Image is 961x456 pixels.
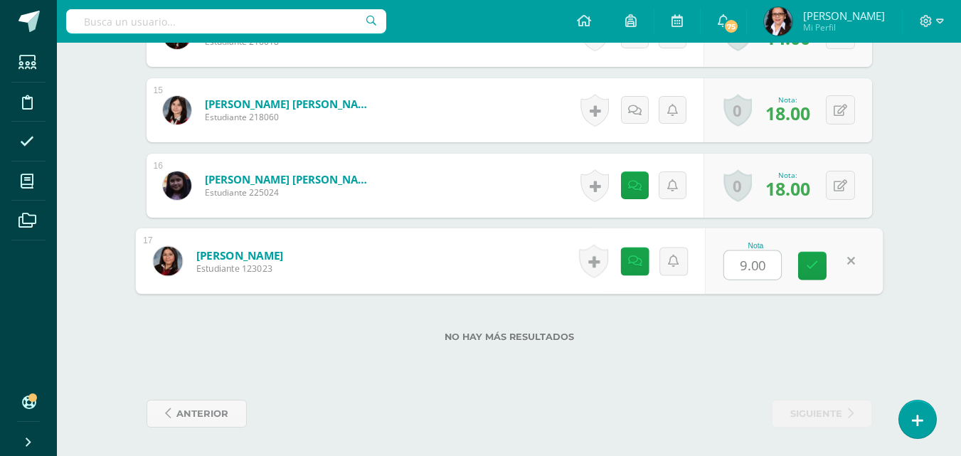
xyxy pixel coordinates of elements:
a: [PERSON_NAME] [PERSON_NAME] [205,97,376,111]
div: Nota: [765,170,810,180]
input: 0-20.0 [724,251,781,280]
input: Busca un usuario... [66,9,386,33]
span: siguiente [790,401,842,427]
label: No hay más resultados [147,332,872,342]
img: 3923de45ccaa777068551ec61e232ff0.png [153,246,182,275]
span: 18.00 [765,101,810,125]
a: [PERSON_NAME] [196,248,283,263]
a: anterior [147,400,247,428]
img: f4a2795a97c6f3eea7a850ac3fbc6e71.png [764,7,792,36]
span: [PERSON_NAME] [803,9,885,23]
img: e63869fa2ccf405fa442bd77f61f4ad2.png [163,171,191,200]
span: anterior [176,401,228,427]
span: 75 [723,18,739,34]
span: Estudiante 123023 [196,263,283,275]
span: 18.00 [765,176,810,201]
img: e92664792273a87efa10b54e302a61b7.png [163,96,191,124]
div: Nota: [765,95,810,105]
a: 0 [723,94,752,127]
span: Estudiante 225024 [205,186,376,198]
span: Estudiante 218060 [205,111,376,123]
a: 0 [723,169,752,202]
div: Nota [723,242,788,250]
a: [PERSON_NAME] [PERSON_NAME] [205,172,376,186]
span: Mi Perfil [803,21,885,33]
